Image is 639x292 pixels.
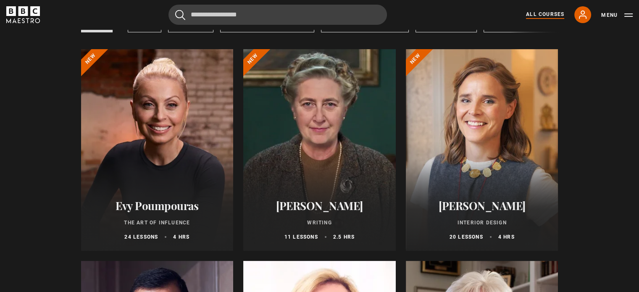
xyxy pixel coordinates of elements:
a: All Courses [526,11,564,19]
button: Toggle navigation [601,11,633,19]
h2: Evy Poumpouras [91,199,224,212]
a: Evy Poumpouras The Art of Influence 24 lessons 4 hrs New [81,49,234,251]
input: Search [168,5,387,25]
button: Submit the search query [175,10,185,20]
a: [PERSON_NAME] Writing 11 lessons 2.5 hrs New [243,49,396,251]
p: The Art of Influence [91,219,224,226]
h2: [PERSON_NAME] [416,199,548,212]
p: 4 hrs [498,233,515,241]
p: 11 lessons [284,233,318,241]
p: 20 lessons [450,233,483,241]
a: [PERSON_NAME] Interior Design 20 lessons 4 hrs New [406,49,558,251]
h2: [PERSON_NAME] [253,199,386,212]
svg: BBC Maestro [6,6,40,23]
p: 24 lessons [124,233,158,241]
p: 4 hrs [173,233,189,241]
p: 2.5 hrs [333,233,355,241]
p: Writing [253,219,386,226]
p: Interior Design [416,219,548,226]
